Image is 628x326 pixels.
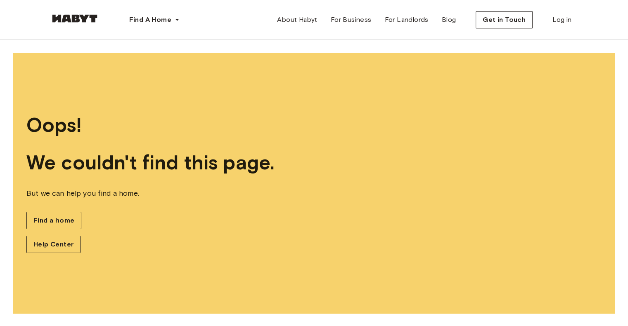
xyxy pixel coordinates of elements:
[483,15,526,25] span: Get in Touch
[26,150,602,175] span: We couldn't find this page.
[552,15,571,25] span: Log in
[26,212,81,229] a: Find a home
[435,12,463,28] a: Blog
[277,15,317,25] span: About Habyt
[324,12,378,28] a: For Business
[26,113,602,137] span: Oops!
[384,15,428,25] span: For Landlords
[33,239,73,249] span: Help Center
[26,188,602,199] span: But we can help you find a home.
[442,15,456,25] span: Blog
[270,12,324,28] a: About Habyt
[378,12,435,28] a: For Landlords
[33,216,74,225] span: Find a home
[26,236,81,253] a: Help Center
[50,14,100,23] img: Habyt
[476,11,533,28] button: Get in Touch
[129,15,171,25] span: Find A Home
[546,12,578,28] a: Log in
[123,12,186,28] button: Find A Home
[331,15,372,25] span: For Business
